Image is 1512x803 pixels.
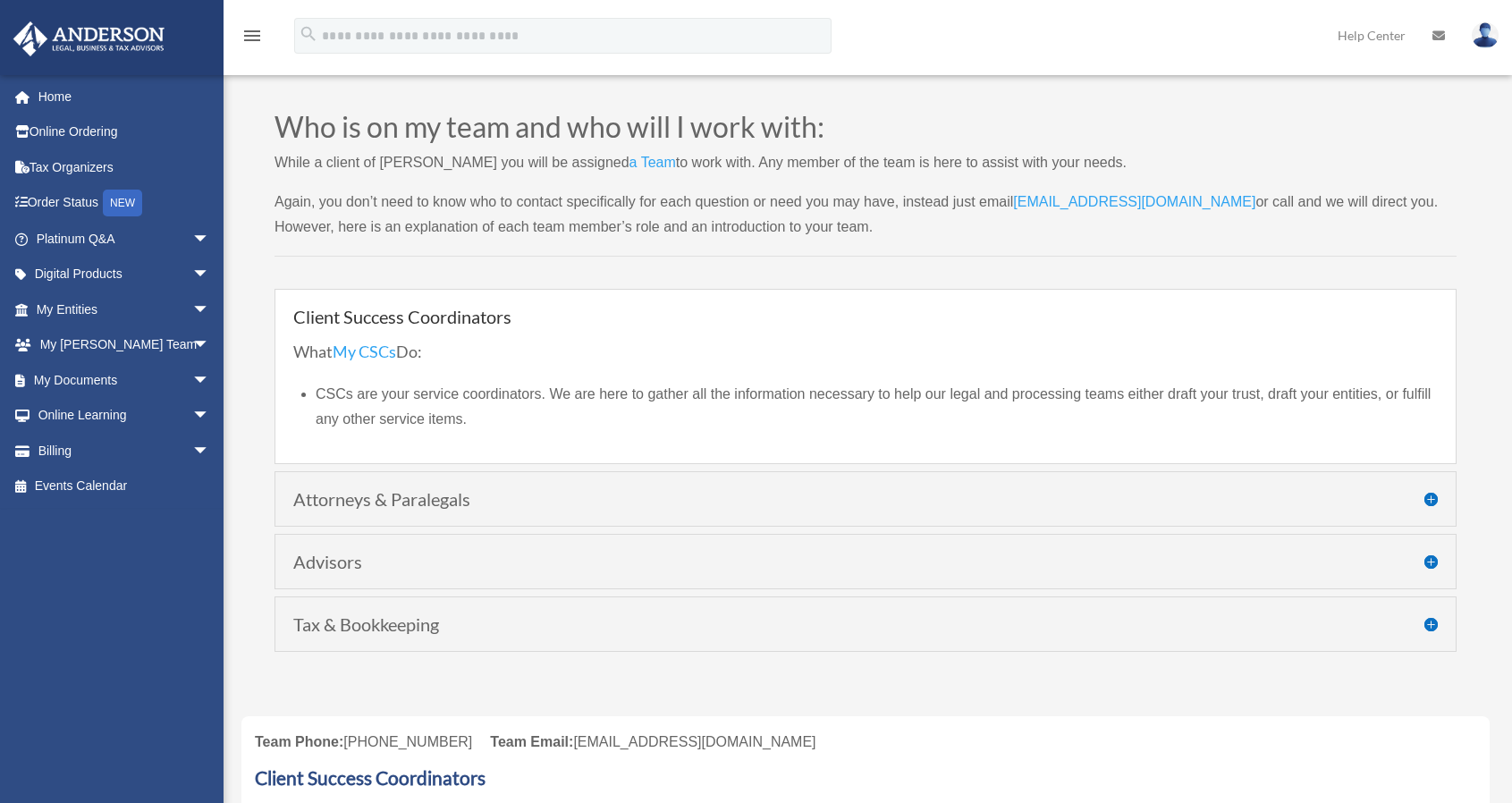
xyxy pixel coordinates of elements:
[192,257,228,293] span: arrow_drop_down
[241,25,263,46] i: menu
[8,21,170,56] img: Anderson Advisors Platinum Portal
[13,149,237,185] a: Tax Organizers
[293,615,1438,633] h4: Tax & Bookkeeping
[490,730,815,755] div: [EMAIL_ADDRESS][DOMAIN_NAME]
[192,221,228,258] span: arrow_drop_down
[192,433,228,469] span: arrow_drop_down
[255,734,343,749] span: Team Phone:
[293,553,1438,571] h4: Advisors
[275,113,1457,150] h2: Who is on my team and who will I work with:
[192,398,228,435] span: arrow_drop_down
[192,362,228,399] span: arrow_drop_down
[13,185,237,222] a: Order StatusNEW
[13,398,237,434] a: Online Learningarrow_drop_down
[333,342,396,370] a: My CSCs
[1472,22,1499,48] img: User Pic
[316,386,1431,427] span: CSCs are your service coordinators. We are here to gather all the information necessary to help o...
[293,308,1438,325] h4: Client Success Coordinators
[293,490,1438,508] h4: Attorneys & Paralegals
[275,150,1457,190] p: While a client of [PERSON_NAME] you will be assigned to work with. Any member of the team is here...
[13,257,237,292] a: Digital Productsarrow_drop_down
[241,31,263,46] a: menu
[13,469,237,504] a: Events Calendar
[1013,194,1255,218] a: [EMAIL_ADDRESS][DOMAIN_NAME]
[13,221,237,257] a: Platinum Q&Aarrow_drop_down
[192,292,228,328] span: arrow_drop_down
[629,155,676,179] a: a Team
[13,433,237,469] a: Billingarrow_drop_down
[103,190,142,216] div: NEW
[293,342,422,361] span: What Do:
[13,292,237,327] a: My Entitiesarrow_drop_down
[275,190,1457,240] p: Again, you don’t need to know who to contact specifically for each question or need you may have,...
[13,114,237,150] a: Online Ordering
[255,730,472,755] div: [PHONE_NUMBER]
[13,79,237,114] a: Home
[299,24,318,44] i: search
[255,768,1476,796] h3: Client Success Coordinators
[13,362,237,398] a: My Documentsarrow_drop_down
[192,327,228,364] span: arrow_drop_down
[13,327,237,363] a: My [PERSON_NAME] Teamarrow_drop_down
[490,734,573,749] span: Team Email:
